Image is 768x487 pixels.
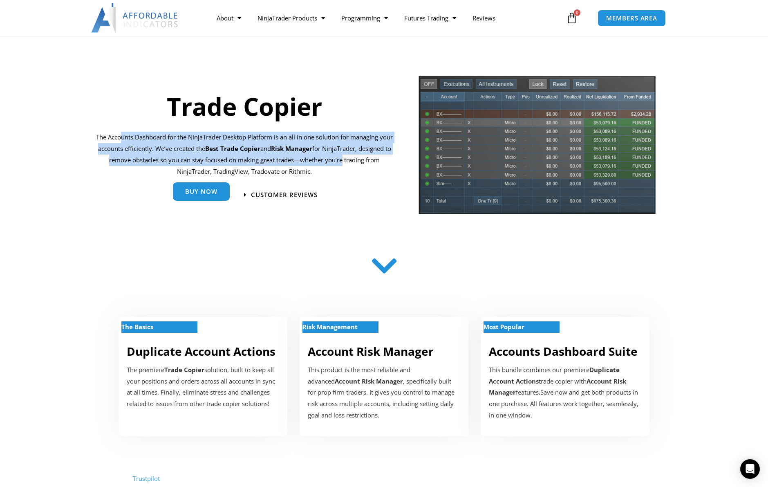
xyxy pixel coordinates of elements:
[740,459,760,479] div: Open Intercom Messenger
[489,366,620,385] b: Duplicate Account Actions
[133,474,160,483] a: Trustpilot
[127,364,279,410] p: The premiere solution, built to keep all your positions and orders across all accounts in sync at...
[484,323,524,331] strong: Most Popular
[96,132,393,177] p: The Accounts Dashboard for the NinjaTrader Desktop Platform is an all in one solution for managin...
[489,343,638,359] a: Accounts Dashboard Suite
[271,144,312,153] strong: Risk Manager
[418,75,656,221] img: tradecopier | Affordable Indicators – NinjaTrader
[205,144,260,153] b: Best Trade Copier
[489,364,641,421] div: This bundle combines our premiere trade copier with features Save now and get both products in on...
[96,89,393,123] h1: Trade Copier
[173,183,230,201] a: Buy Now
[244,192,318,198] a: Customer Reviews
[249,9,333,27] a: NinjaTrader Products
[91,3,179,33] img: LogoAI | Affordable Indicators – NinjaTrader
[554,6,590,30] a: 0
[121,323,153,331] strong: The Basics
[185,189,217,195] span: Buy Now
[208,9,564,27] nav: Menu
[302,323,358,331] strong: Risk Management
[574,9,580,16] span: 0
[598,10,666,27] a: MEMBERS AREA
[127,343,275,359] a: Duplicate Account Actions
[335,377,403,385] strong: Account Risk Manager
[333,9,396,27] a: Programming
[251,192,318,198] span: Customer Reviews
[164,366,204,374] strong: Trade Copier
[308,364,460,421] p: This product is the most reliable and advanced , specifically built for prop firm traders. It giv...
[208,9,249,27] a: About
[308,343,434,359] a: Account Risk Manager
[396,9,464,27] a: Futures Trading
[606,15,657,21] span: MEMBERS AREA
[539,388,540,396] b: .
[464,9,504,27] a: Reviews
